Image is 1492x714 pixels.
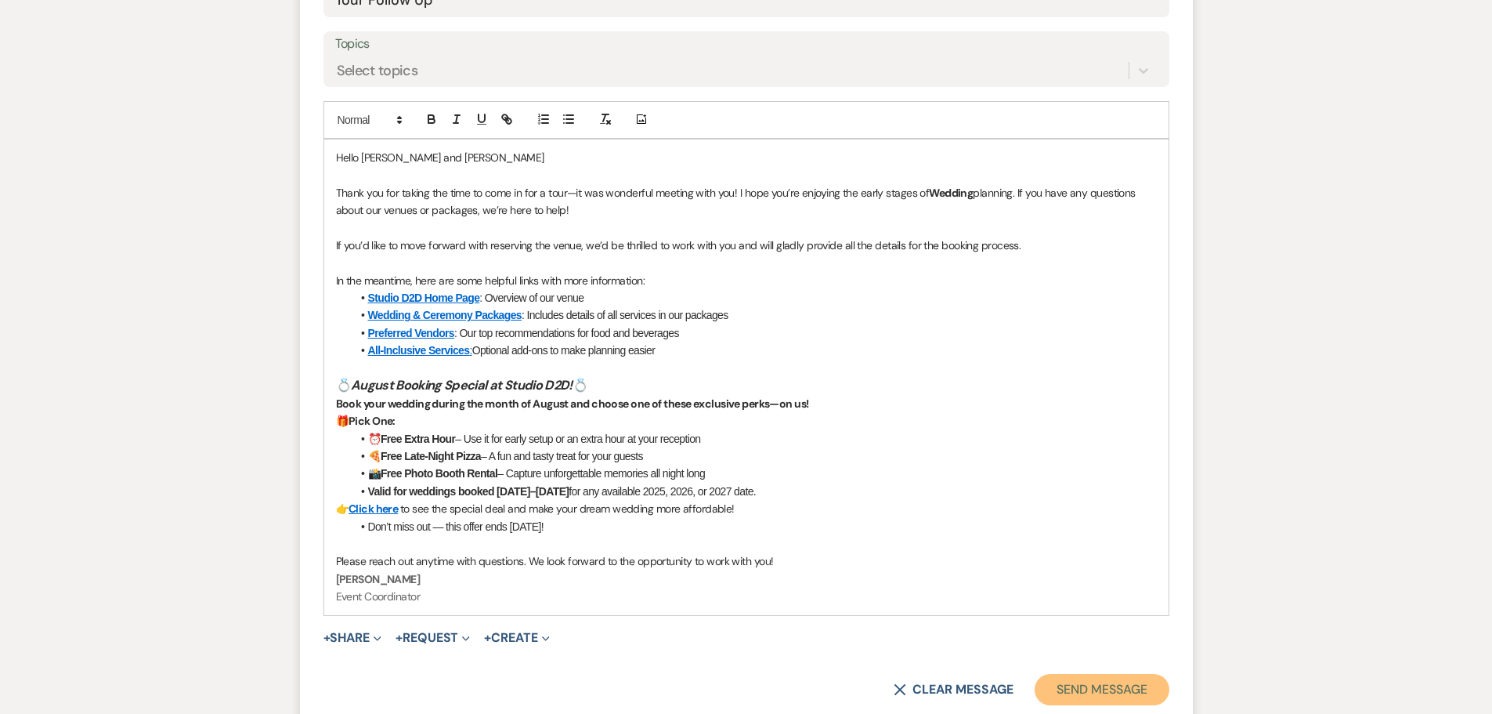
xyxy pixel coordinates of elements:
li: ⏰ – Use it for early setup or an extra hour at your reception [352,430,1157,448]
strong: Free Late-Night Pizza [381,450,481,462]
li: : Includes details of all services in our packages [352,306,1157,324]
p: Please reach out anytime with questions. We look forward to the opportunity to work with you! [336,553,1157,570]
a: Preferred Vendors [368,327,455,339]
li: Optional add-ons to make planning easier [352,342,1157,359]
div: Select topics [337,60,418,81]
li: 📸 – Capture unforgettable memories all night long [352,465,1157,482]
a: Wedding & Ceremony Packages [368,309,522,321]
li: 🍕 – A fun and tasty treat for your guests [352,448,1157,465]
li: : Overview of our venue [352,289,1157,306]
p: 👉 to see the special deal and make your dream wedding more affordable! [336,500,1157,517]
li: for any available 2025, 2026, or 2027 date. [352,483,1157,500]
button: Clear message [894,683,1013,696]
button: Share [323,632,382,644]
a: All-Inclusive Services [368,344,470,357]
button: Create [484,632,549,644]
span: Hello [PERSON_NAME] and [PERSON_NAME] [336,150,544,165]
span: + [396,632,403,644]
label: Topics [335,33,1158,56]
span: + [484,632,491,644]
li: Don’t miss out — this offer ends [DATE]! [352,518,1157,535]
p: If you’d like to move forward with reserving the venue, we’d be thrilled to work with you and wil... [336,237,1157,254]
button: Request [396,632,470,644]
span: + [323,632,331,644]
span: Event Coordinator [336,589,420,603]
button: Send Message [1035,674,1169,705]
li: : Our top recommendations for food and beverages [352,324,1157,342]
em: August Booking Special at Studio D2D! [351,377,573,393]
p: In the meantime, here are some helpful links with more information: [336,272,1157,289]
strong: Valid for weddings booked [DATE]–[DATE] [368,485,569,498]
a: Click here [349,502,398,516]
strong: [PERSON_NAME] [336,572,421,586]
strong: 💍 💍 [336,377,587,393]
strong: Book your wedding during the month of August and choose one of these exclusive perks—on us! [336,397,809,411]
strong: Wedding [929,186,973,200]
p: 🎁 [336,412,1157,429]
p: Thank you for taking the time to come in for a tour—it was wonderful meeting with you! I hope you... [336,184,1157,219]
a: Studio D2D Home Page [368,292,480,304]
strong: Free Photo Booth Rental [381,467,497,480]
a: : [469,344,471,357]
strong: Free Extra Hour [381,433,455,445]
strong: Pick One: [349,414,396,428]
